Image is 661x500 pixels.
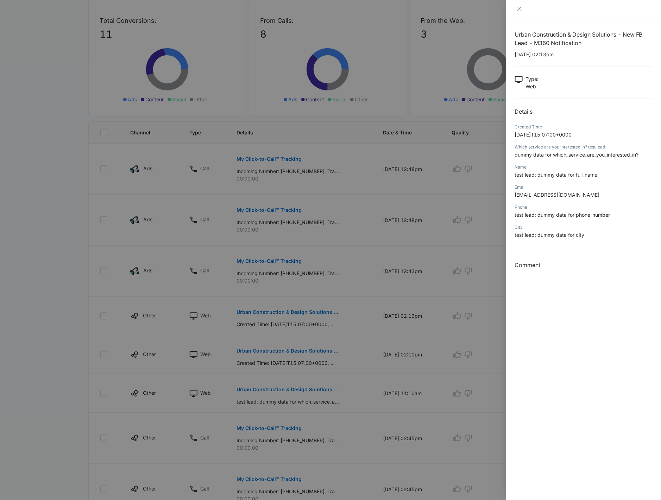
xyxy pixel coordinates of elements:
[515,152,638,158] span: dummy data for which_service_are_you_interested_in?
[517,6,522,12] span: close
[515,51,653,58] p: [DATE] 02:13pm
[515,144,653,150] div: Which service are you interested in? test lead
[515,184,653,190] div: Email
[515,261,653,269] h3: Comment
[515,172,597,178] span: test lead: dummy data for full_name
[515,30,653,47] h1: Urban Construction & Design Solutions - New FB Lead - M360 Notification
[515,212,610,218] span: test lead: dummy data for phone_number
[515,132,572,138] span: [DATE]T15:07:00+0000
[515,164,653,170] div: Name
[515,6,524,12] button: Close
[515,224,653,230] div: City
[525,83,539,90] p: Web
[515,192,599,198] span: [EMAIL_ADDRESS][DOMAIN_NAME]
[515,232,584,238] span: test lead: dummy data for city
[515,124,653,130] div: Created Time
[515,107,653,116] h2: Details
[525,75,539,83] p: Type :
[515,204,653,210] div: Phone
